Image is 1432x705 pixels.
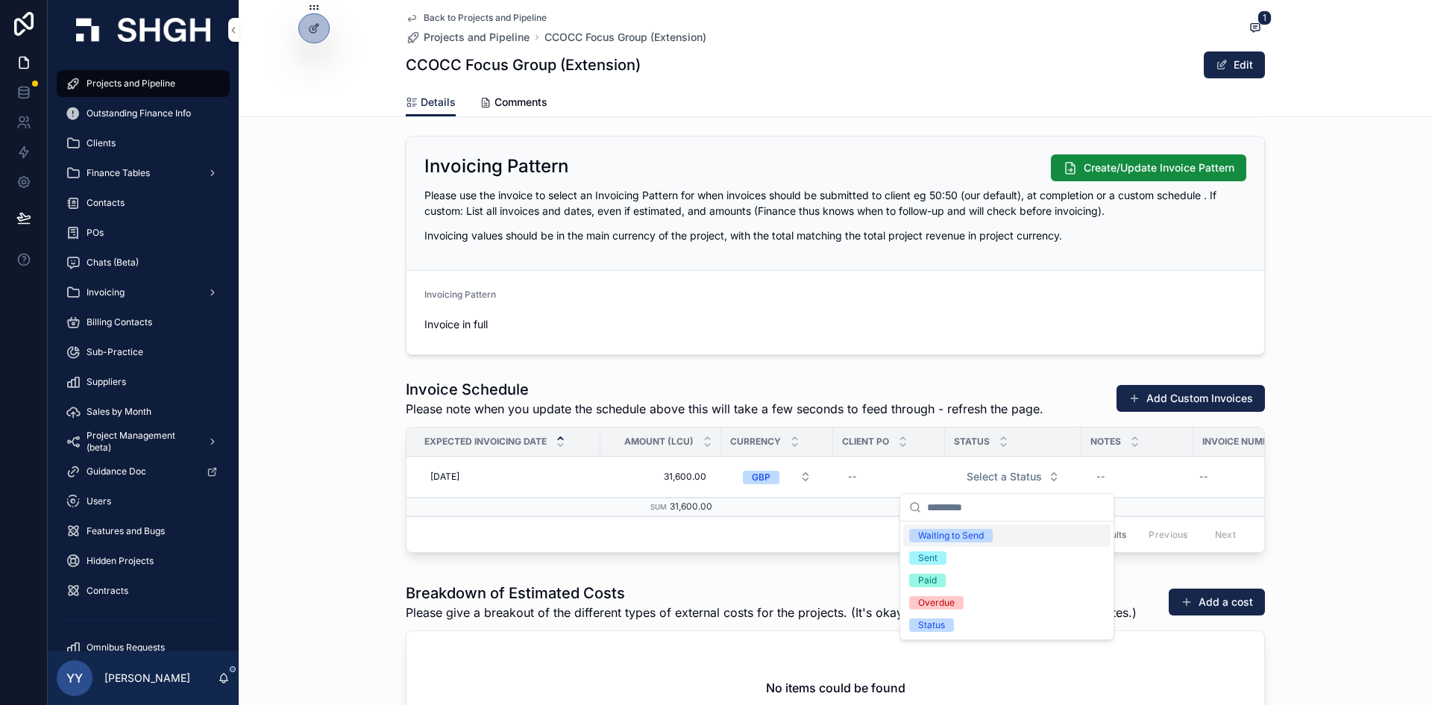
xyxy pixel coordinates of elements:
span: POs [87,227,104,239]
button: Add a cost [1169,589,1265,615]
button: Select Button [955,463,1072,490]
span: Outstanding Finance Info [87,107,191,119]
span: 1 [1257,10,1272,25]
a: Comments [480,89,547,119]
span: Contracts [87,585,128,597]
span: Client PO [842,436,889,448]
p: Please use the invoice to select an Invoicing Pattern for when invoices should be submitted to cl... [424,187,1246,219]
a: Projects and Pipeline [406,30,530,45]
h2: Invoicing Pattern [424,154,568,178]
div: GBP [752,471,770,484]
h1: CCOCC Focus Group (Extension) [406,54,641,75]
a: Sales by Month [57,398,230,425]
a: Back to Projects and Pipeline [406,12,547,24]
span: Features and Bugs [87,525,165,537]
span: Invoice in full [424,317,621,332]
a: Clients [57,130,230,157]
span: Project Management (beta) [87,430,195,454]
div: Overdue [918,596,955,610]
div: Suggestions [900,521,1114,639]
a: Projects and Pipeline [57,70,230,97]
button: Add Custom Invoices [1117,385,1265,412]
span: Please give a breakout of the different types of external costs for the projects. (It's okay if t... [406,604,1137,621]
span: Omnibus Requests [87,642,165,654]
a: Guidance Doc [57,458,230,485]
span: Status [954,436,990,448]
span: 31,600.00 [670,501,712,512]
a: Contracts [57,577,230,604]
a: Sub-Practice [57,339,230,366]
h1: Breakdown of Estimated Costs [406,583,1137,604]
small: Sum [650,503,667,511]
span: Hidden Projects [87,555,154,567]
a: Chats (Beta) [57,249,230,276]
div: Sent [918,551,938,565]
a: Billing Contacts [57,309,230,336]
button: Create/Update Invoice Pattern [1051,154,1246,181]
span: Projects and Pipeline [87,78,175,90]
span: Invoicing [87,286,125,298]
div: scrollable content [48,60,239,651]
span: Expected Invoicing Date [424,436,547,448]
span: Currency [730,436,781,448]
div: Status [918,618,945,632]
span: Notes [1090,436,1121,448]
span: Sub-Practice [87,346,143,358]
h2: No items could be found [766,679,905,697]
h1: Invoice Schedule [406,379,1043,400]
div: -- [1096,471,1105,483]
span: Billing Contacts [87,316,152,328]
a: POs [57,219,230,246]
span: Please note when you update the schedule above this will take a few seconds to feed through - ref... [406,400,1043,418]
div: Paid [918,574,937,587]
span: Create/Update Invoice Pattern [1084,160,1234,175]
span: Amount (LCU) [624,436,694,448]
span: Users [87,495,111,507]
a: Invoicing [57,279,230,306]
button: Select Button [731,463,823,490]
span: Select a Status [967,469,1042,484]
div: -- [1199,471,1208,483]
div: -- [848,471,857,483]
div: Waiting to Send [918,529,984,542]
a: Outstanding Finance Info [57,100,230,127]
a: Details [406,89,456,117]
img: App logo [76,18,210,42]
span: Comments [494,95,547,110]
p: [PERSON_NAME] [104,671,190,686]
a: Omnibus Requests [57,634,230,661]
span: Projects and Pipeline [424,30,530,45]
a: Project Management (beta) [57,428,230,455]
span: Clients [87,137,116,149]
a: Features and Bugs [57,518,230,545]
span: Details [421,95,456,110]
span: Back to Projects and Pipeline [424,12,547,24]
a: Suppliers [57,369,230,395]
button: Edit [1204,51,1265,78]
span: Invoice Number [1202,436,1280,448]
a: Contacts [57,189,230,216]
button: 1 [1246,19,1265,38]
a: CCOCC Focus Group (Extension) [544,30,706,45]
p: Invoicing values should be in the main currency of the project, with the total matching the total... [424,228,1246,243]
span: Contacts [87,197,125,209]
span: Sales by Month [87,406,151,418]
a: Hidden Projects [57,548,230,574]
a: Users [57,488,230,515]
a: Finance Tables [57,160,230,187]
span: [DATE] [430,471,459,483]
span: Invoicing Pattern [424,289,496,300]
span: Chats (Beta) [87,257,139,269]
span: Finance Tables [87,167,150,179]
span: 31,600.00 [615,471,706,483]
span: Guidance Doc [87,466,146,477]
span: YY [66,669,83,687]
span: Suppliers [87,376,126,388]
